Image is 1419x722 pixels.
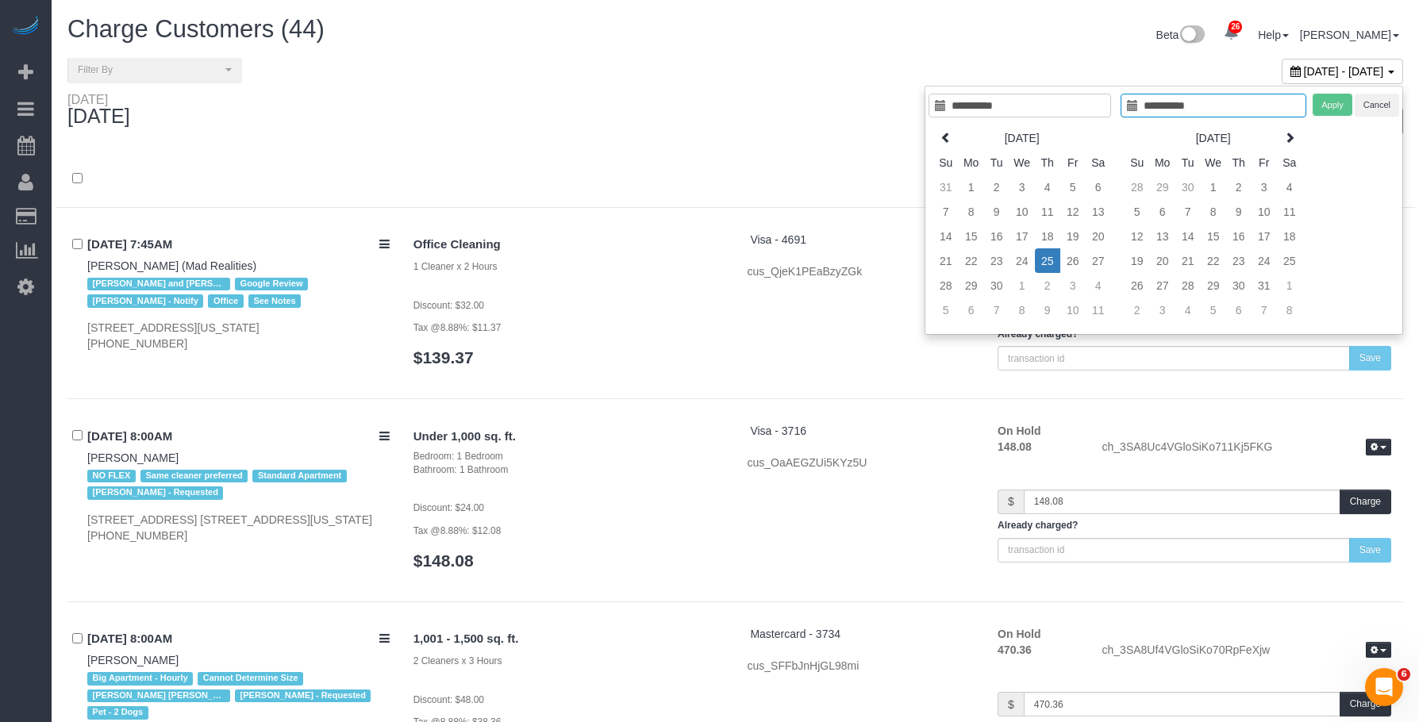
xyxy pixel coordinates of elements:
[413,694,484,705] small: Discount: $48.00
[252,470,347,482] span: Standard Apartment
[998,346,1350,371] input: transaction id
[1277,248,1302,273] td: 25
[1086,175,1111,199] td: 6
[933,150,959,175] th: Su
[87,486,223,499] span: [PERSON_NAME] - Requested
[87,470,136,482] span: NO FLEX
[1175,273,1201,298] td: 28
[1150,248,1175,273] td: 20
[1226,248,1252,273] td: 23
[208,294,243,307] span: Office
[413,655,502,666] small: 2 Cleaners x 3 Hours
[140,470,248,482] span: Same cleaner preferred
[1340,490,1391,514] button: Charge
[67,15,325,43] span: Charge Customers (44)
[1226,199,1252,224] td: 9
[959,298,984,322] td: 6
[87,512,390,543] div: [STREET_ADDRESS] [STREET_ADDRESS][US_STATE] [PHONE_NUMBER]
[1340,692,1391,716] button: Charge
[87,466,390,504] div: Tags
[1277,175,1302,199] td: 4
[1060,224,1086,248] td: 19
[248,294,301,307] span: See Notes
[1086,150,1111,175] th: Sa
[933,273,959,298] td: 28
[959,125,1086,150] th: [DATE]
[1226,273,1252,298] td: 30
[413,463,724,477] div: Bathroom: 1 Bathroom
[413,551,474,570] a: $148.08
[1125,199,1150,224] td: 5
[1009,298,1035,322] td: 8
[1009,150,1035,175] th: We
[67,93,130,106] div: [DATE]
[1355,94,1399,117] button: Cancel
[748,658,975,674] div: cus_SFFbJnHjGL98mi
[1150,224,1175,248] td: 13
[750,424,806,437] span: Visa - 3716
[1304,65,1384,78] span: [DATE] - [DATE]
[1086,199,1111,224] td: 13
[1150,150,1175,175] th: Mo
[1086,248,1111,273] td: 27
[998,490,1024,514] span: $
[1175,248,1201,273] td: 21
[984,273,1009,298] td: 30
[1009,248,1035,273] td: 24
[998,520,1391,531] h5: Already charged?
[87,294,203,307] span: [PERSON_NAME] - Notify
[1277,199,1302,224] td: 11
[413,430,724,444] h4: Under 1,000 sq. ft.
[1201,298,1226,322] td: 5
[933,248,959,273] td: 21
[748,455,975,470] div: cus_OaAEGZUi5KYz5U
[1090,439,1403,458] div: ch_3SA8Uc4VGloSiKo711Kj5FKG
[87,451,179,464] a: [PERSON_NAME]
[750,233,806,246] span: Visa - 4691
[413,348,474,367] a: $139.37
[413,261,498,272] small: 1 Cleaner x 2 Hours
[413,300,484,311] small: Discount: $32.00
[1226,298,1252,322] td: 6
[1398,668,1410,681] span: 6
[1175,298,1201,322] td: 4
[1175,175,1201,199] td: 30
[1277,224,1302,248] td: 18
[87,706,148,719] span: Pet - 2 Dogs
[1125,273,1150,298] td: 26
[750,628,840,640] a: Mastercard - 3734
[1201,199,1226,224] td: 8
[959,150,984,175] th: Mo
[67,93,146,128] div: [DATE]
[1229,21,1242,33] span: 26
[1009,175,1035,199] td: 3
[998,692,1024,716] span: $
[235,278,308,290] span: Google Review
[1150,273,1175,298] td: 27
[1060,248,1086,273] td: 26
[1060,199,1086,224] td: 12
[1060,273,1086,298] td: 3
[1125,248,1150,273] td: 19
[1175,199,1201,224] td: 7
[959,224,984,248] td: 15
[78,63,221,77] span: Filter By
[1252,150,1277,175] th: Fr
[1226,224,1252,248] td: 16
[1252,224,1277,248] td: 17
[1150,298,1175,322] td: 3
[1125,224,1150,248] td: 12
[748,263,975,279] div: cus_QjeK1PEaBzyZGk
[1035,199,1060,224] td: 11
[1201,248,1226,273] td: 22
[1150,175,1175,199] td: 29
[87,238,390,252] h4: [DATE] 7:45AM
[87,320,390,351] div: [STREET_ADDRESS][US_STATE] [PHONE_NUMBER]
[1175,224,1201,248] td: 14
[984,150,1009,175] th: Tu
[87,278,230,290] span: [PERSON_NAME] and [PERSON_NAME] Preferred
[413,238,724,252] h4: Office Cleaning
[87,632,390,646] h4: [DATE] 8:00AM
[933,199,959,224] td: 7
